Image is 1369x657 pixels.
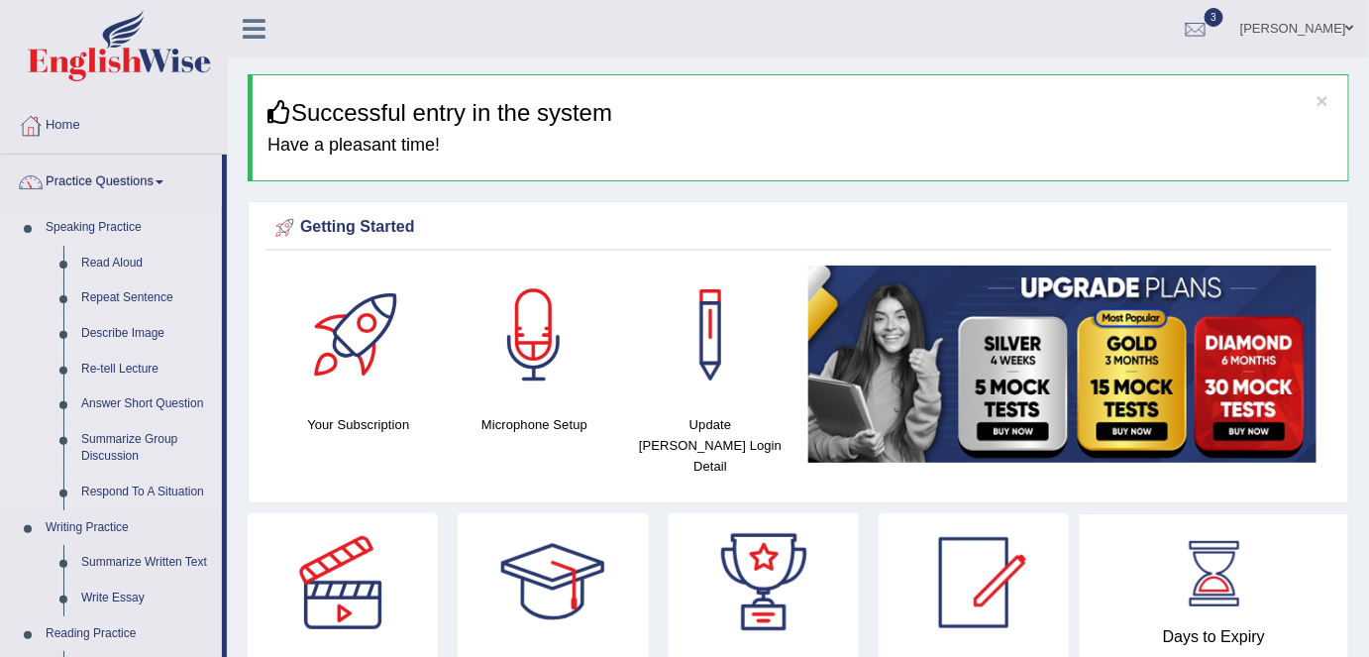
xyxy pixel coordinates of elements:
[37,510,222,546] a: Writing Practice
[1,98,227,148] a: Home
[808,266,1316,463] img: small5.jpg
[280,414,437,435] h4: Your Subscription
[72,545,222,581] a: Summarize Written Text
[72,386,222,422] a: Answer Short Question
[267,136,1333,156] h4: Have a pleasant time!
[1,155,222,204] a: Practice Questions
[72,316,222,352] a: Describe Image
[72,280,222,316] a: Repeat Sentence
[1316,90,1328,111] button: ×
[632,414,789,477] h4: Update [PERSON_NAME] Login Detail
[72,422,222,475] a: Summarize Group Discussion
[72,581,222,616] a: Write Essay
[267,100,1333,126] h3: Successful entry in the system
[1205,8,1224,27] span: 3
[270,213,1326,243] div: Getting Started
[72,246,222,281] a: Read Aloud
[72,352,222,387] a: Re-tell Lecture
[1102,628,1326,646] h4: Days to Expiry
[37,616,222,652] a: Reading Practice
[72,475,222,510] a: Respond To A Situation
[457,414,613,435] h4: Microphone Setup
[37,210,222,246] a: Speaking Practice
